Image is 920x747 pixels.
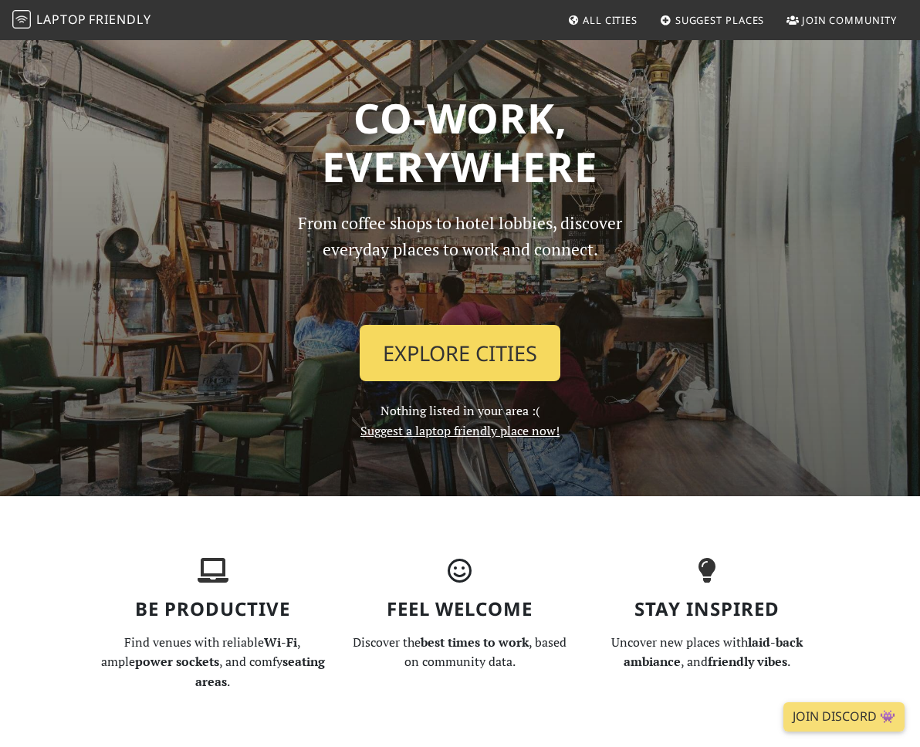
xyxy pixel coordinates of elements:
div: Nothing listed in your area :( [275,210,645,441]
span: Friendly [89,11,151,28]
strong: best times to work [421,634,529,651]
strong: laid-back ambiance [624,634,803,671]
a: Join Discord 👾 [783,702,905,732]
span: Join Community [802,13,897,27]
h3: Feel Welcome [346,598,574,620]
p: Find venues with reliable , ample , and comfy . [99,633,327,692]
span: All Cities [583,13,638,27]
img: LaptopFriendly [12,10,31,29]
strong: Wi-Fi [264,634,297,651]
a: Join Community [780,6,903,34]
a: All Cities [561,6,644,34]
h1: Co-work, Everywhere [99,93,821,191]
strong: friendly vibes [708,653,787,670]
strong: power sockets [135,653,219,670]
p: Discover the , based on community data. [346,633,574,672]
p: From coffee shops to hotel lobbies, discover everyday places to work and connect. [284,210,636,313]
span: Suggest Places [675,13,765,27]
p: Uncover new places with , and . [593,633,821,672]
a: Suggest Places [654,6,771,34]
span: Laptop [36,11,86,28]
h3: Stay Inspired [593,598,821,620]
h3: Be Productive [99,598,327,620]
a: Explore Cities [360,325,560,382]
a: LaptopFriendly LaptopFriendly [12,7,151,34]
a: Suggest a laptop friendly place now! [360,422,560,439]
strong: seating areas [195,653,325,690]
